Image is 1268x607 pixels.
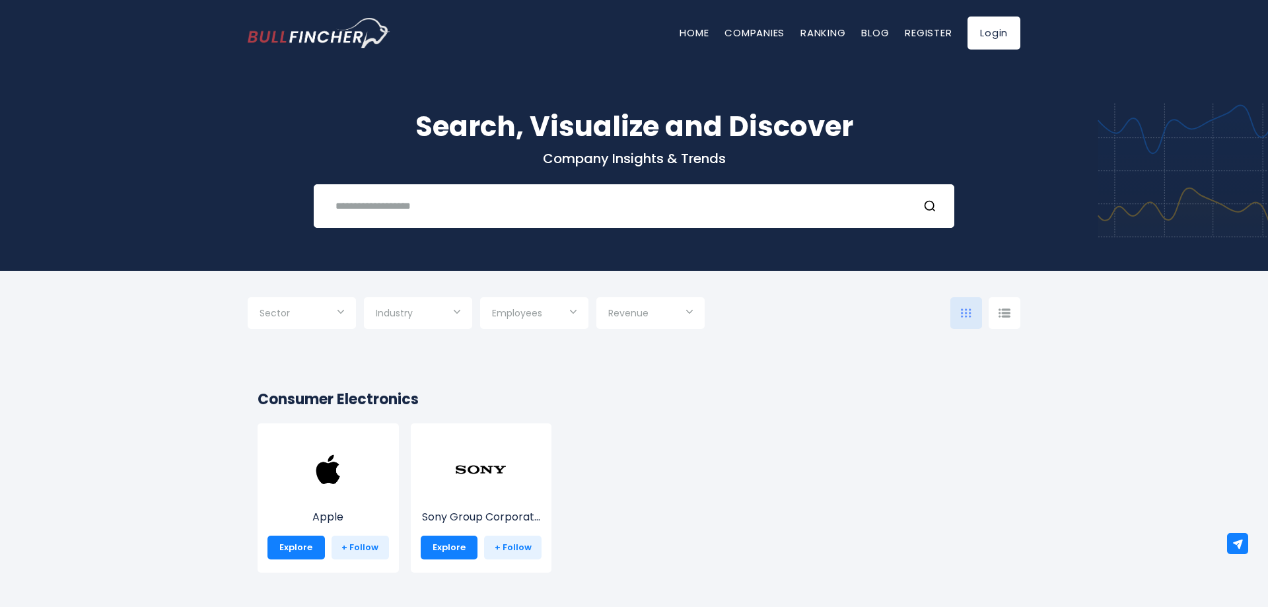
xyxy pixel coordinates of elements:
[267,536,325,559] a: Explore
[968,17,1020,50] a: Login
[421,468,542,525] a: Sony Group Corporat...
[267,468,389,525] a: Apple
[248,18,390,48] a: Go to homepage
[905,26,952,40] a: Register
[258,388,1010,410] h2: Consumer Electronics
[492,303,577,326] input: Selection
[248,18,390,48] img: Bullfincher logo
[376,303,460,326] input: Selection
[421,509,542,525] p: Sony Group Corporation
[680,26,709,40] a: Home
[376,307,413,319] span: Industry
[999,308,1010,318] img: icon-comp-list-view.svg
[260,307,290,319] span: Sector
[608,303,693,326] input: Selection
[724,26,785,40] a: Companies
[961,308,971,318] img: icon-comp-grid.svg
[923,197,940,215] button: Search
[800,26,845,40] a: Ranking
[492,307,542,319] span: Employees
[454,443,507,496] img: SONY.png
[608,307,649,319] span: Revenue
[248,106,1020,147] h1: Search, Visualize and Discover
[484,536,542,559] a: + Follow
[332,536,389,559] a: + Follow
[267,509,389,525] p: Apple
[248,150,1020,167] p: Company Insights & Trends
[421,536,478,559] a: Explore
[302,443,355,496] img: AAPL.png
[861,26,889,40] a: Blog
[260,303,344,326] input: Selection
